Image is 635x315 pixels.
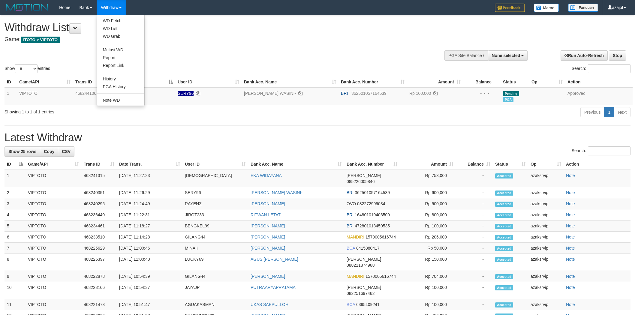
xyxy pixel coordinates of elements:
[5,271,26,282] td: 9
[26,282,81,299] td: VIPTOTO
[357,201,385,206] span: Copy 082272999034 to clipboard
[534,4,559,12] img: Button%20Memo.svg
[58,146,74,157] a: CSV
[566,212,575,217] a: Note
[81,232,117,243] td: 468233510
[251,201,285,206] a: [PERSON_NAME]
[26,170,81,187] td: VIPTOTO
[356,302,380,307] span: Copy 6395409241 to clipboard
[400,209,456,220] td: Rp 800,000
[400,198,456,209] td: Rp 500,000
[604,107,614,117] a: 1
[251,173,282,178] a: EKA WIDAYANA
[182,282,248,299] td: JAYAJP
[5,3,50,12] img: MOTION_logo.png
[26,243,81,254] td: VIPTOTO
[5,198,26,209] td: 3
[251,274,285,279] a: [PERSON_NAME]
[182,198,248,209] td: RAYENZ
[97,75,144,83] a: History
[5,187,26,198] td: 2
[355,190,390,195] span: Copy 362501057164539 to clipboard
[175,76,242,88] th: User ID: activate to sort column ascending
[347,190,354,195] span: BRI
[5,22,417,34] h1: Withdraw List
[26,187,81,198] td: VIPTOTO
[495,190,513,196] span: Accepted
[456,198,493,209] td: -
[81,220,117,232] td: 468234461
[244,91,296,96] a: [PERSON_NAME] WASINI-
[182,159,248,170] th: User ID: activate to sort column ascending
[117,198,182,209] td: [DATE] 11:24:49
[251,212,281,217] a: RITWAN LETAT
[409,91,431,96] span: Rp 100.000
[17,76,73,88] th: Game/API: activate to sort column ascending
[75,91,96,96] span: 468244106
[347,179,375,184] span: Copy 085226005846 to clipboard
[5,243,26,254] td: 7
[81,159,117,170] th: Trans ID: activate to sort column ascending
[117,159,182,170] th: Date Trans.: activate to sort column ascending
[347,302,355,307] span: BCA
[528,187,564,198] td: azaksrvip
[495,257,513,262] span: Accepted
[565,76,633,88] th: Action
[73,76,109,88] th: Trans ID: activate to sort column ascending
[97,61,144,69] a: Report Link
[97,96,144,104] a: Note WD
[528,271,564,282] td: azaksrvip
[347,212,354,217] span: BRI
[117,243,182,254] td: [DATE] 11:00:46
[26,198,81,209] td: VIPTOTO
[561,50,608,61] a: Run Auto-Refresh
[580,107,604,117] a: Previous
[5,254,26,271] td: 8
[347,223,354,228] span: BRI
[182,232,248,243] td: GILANG44
[495,246,513,251] span: Accepted
[5,282,26,299] td: 10
[251,223,285,228] a: [PERSON_NAME]
[501,76,529,88] th: Status
[400,187,456,198] td: Rp 600,000
[182,209,248,220] td: JIROT233
[5,132,630,144] h1: Latest Withdraw
[5,88,17,105] td: 1
[251,302,288,307] a: UKAS SAEPULLOH
[528,232,564,243] td: azaksrvip
[400,170,456,187] td: Rp 753,000
[456,159,493,170] th: Balance: activate to sort column ascending
[456,209,493,220] td: -
[456,299,493,310] td: -
[528,282,564,299] td: azaksrvip
[456,170,493,187] td: -
[26,209,81,220] td: VIPTOTO
[495,213,513,218] span: Accepted
[117,220,182,232] td: [DATE] 11:18:27
[97,25,144,32] a: WD List
[117,209,182,220] td: [DATE] 11:22:31
[5,159,26,170] th: ID: activate to sort column descending
[572,64,630,73] label: Search:
[26,254,81,271] td: VIPTOTO
[588,64,630,73] input: Search:
[251,257,298,262] a: AGUS [PERSON_NAME]
[456,271,493,282] td: -
[5,232,26,243] td: 6
[26,271,81,282] td: VIPTOTO
[503,91,519,96] span: Pending
[355,223,390,228] span: Copy 472801013450535 to clipboard
[351,91,387,96] span: Copy 362501057164539 to clipboard
[251,235,285,239] a: [PERSON_NAME]
[495,285,513,290] span: Accepted
[26,232,81,243] td: VIPTOTO
[97,46,144,54] a: Mutasi WD
[566,285,575,290] a: Note
[339,76,407,88] th: Bank Acc. Number: activate to sort column ascending
[355,212,390,217] span: Copy 164801019403509 to clipboard
[492,53,520,58] span: None selected
[81,299,117,310] td: 468221473
[566,190,575,195] a: Note
[400,159,456,170] th: Amount: activate to sort column ascending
